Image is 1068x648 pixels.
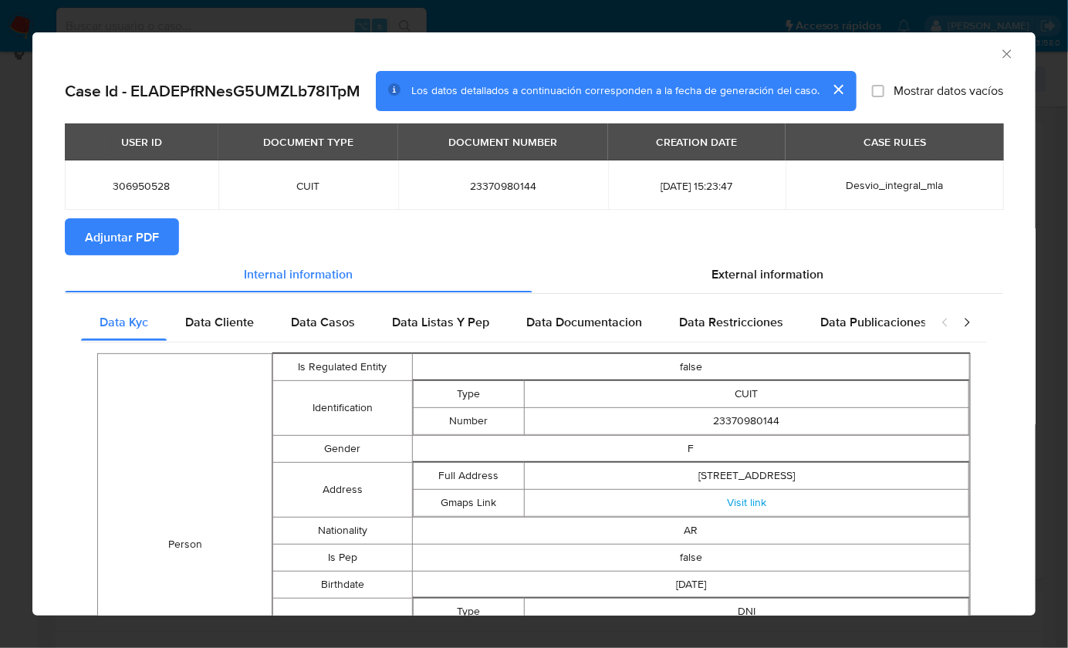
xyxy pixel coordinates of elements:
a: Visit link [727,494,766,509]
td: Gender [273,435,413,462]
div: CREATION DATE [647,128,747,154]
span: Los datos detallados a continuación corresponden a la fecha de generación del caso. [411,83,820,98]
td: [DATE] [412,571,969,598]
button: Cerrar ventana [999,46,1013,60]
span: Mostrar datos vacíos [894,83,1003,98]
td: false [412,544,969,571]
div: closure-recommendation-modal [32,32,1036,616]
span: Adjuntar PDF [85,220,159,254]
span: CUIT [237,178,380,192]
span: Data Kyc [100,313,148,331]
td: Type [413,598,524,625]
span: Data Restricciones [679,313,783,331]
td: 23370980144 [524,407,968,434]
td: Gmaps Link [413,489,524,516]
span: Desvio_integral_mla [846,177,943,192]
button: Adjuntar PDF [65,218,179,255]
div: Detailed info [65,255,1003,292]
span: 306950528 [83,178,200,192]
td: [STREET_ADDRESS] [524,462,968,489]
td: Nationality [273,517,413,544]
div: USER ID [112,128,171,154]
div: DOCUMENT TYPE [254,128,363,154]
span: Data Casos [291,313,355,331]
span: Data Cliente [185,313,254,331]
span: Data Publicaciones [820,313,927,331]
td: AR [412,517,969,544]
td: Birthdate [273,571,413,598]
td: F [412,435,969,462]
td: CUIT [524,380,968,407]
span: 23370980144 [417,178,590,192]
span: Data Listas Y Pep [392,313,489,331]
td: Type [413,380,524,407]
td: Is Pep [273,544,413,571]
td: DNI [524,598,968,625]
span: [DATE] 15:23:47 [627,178,767,192]
span: Internal information [245,265,353,282]
td: Full Address [413,462,524,489]
h2: Case Id - ELADEPfRNesG5UMZLb78ITpM [65,80,360,100]
td: Is Regulated Entity [273,353,413,380]
span: Data Documentacion [526,313,642,331]
td: Identification [273,380,413,435]
td: false [412,353,969,380]
span: External information [712,265,824,282]
div: DOCUMENT NUMBER [439,128,566,154]
input: Mostrar datos vacíos [872,84,884,96]
button: cerrar [820,71,857,108]
td: Number [413,407,524,434]
div: CASE RULES [854,128,935,154]
div: Detailed internal info [81,304,925,341]
td: Address [273,462,413,517]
